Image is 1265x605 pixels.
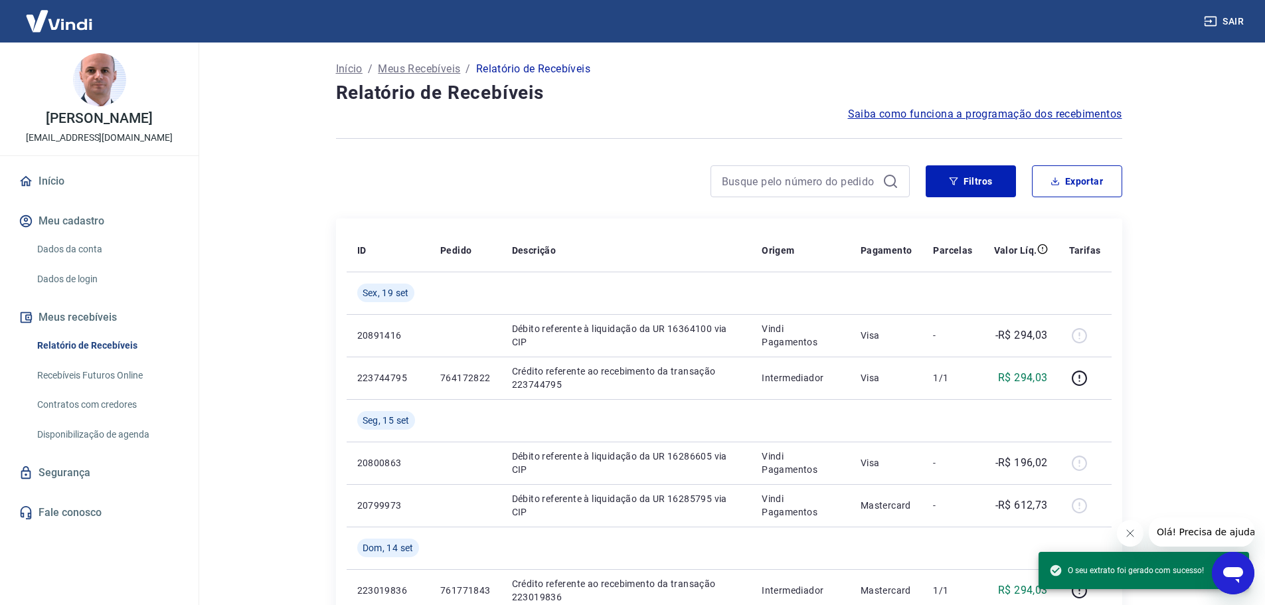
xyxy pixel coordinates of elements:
[363,414,410,427] span: Seg, 15 set
[861,584,912,597] p: Mastercard
[8,9,112,20] span: Olá! Precisa de ajuda?
[26,131,173,145] p: [EMAIL_ADDRESS][DOMAIN_NAME]
[933,456,972,470] p: -
[722,171,877,191] input: Busque pelo número do pedido
[336,80,1122,106] h4: Relatório de Recebíveis
[861,456,912,470] p: Visa
[933,329,972,342] p: -
[357,584,419,597] p: 223019836
[1049,564,1204,577] span: O seu extrato foi gerado com sucesso!
[357,499,419,512] p: 20799973
[378,61,460,77] a: Meus Recebíveis
[32,391,183,418] a: Contratos com credores
[465,61,470,77] p: /
[995,455,1048,471] p: -R$ 196,02
[16,1,102,41] img: Vindi
[357,456,419,470] p: 20800863
[861,371,912,385] p: Visa
[512,365,741,391] p: Crédito referente ao recebimento da transação 223744795
[995,327,1048,343] p: -R$ 294,03
[357,329,419,342] p: 20891416
[1117,520,1143,547] iframe: Fechar mensagem
[861,329,912,342] p: Visa
[476,61,590,77] p: Relatório de Recebíveis
[848,106,1122,122] a: Saiba como funciona a programação dos recebimentos
[440,371,491,385] p: 764172822
[995,497,1048,513] p: -R$ 612,73
[336,61,363,77] a: Início
[357,244,367,257] p: ID
[32,421,183,448] a: Disponibilização de agenda
[933,371,972,385] p: 1/1
[1032,165,1122,197] button: Exportar
[1201,9,1249,34] button: Sair
[512,492,741,519] p: Débito referente à liquidação da UR 16285795 via CIP
[998,582,1048,598] p: R$ 294,03
[861,244,912,257] p: Pagamento
[32,362,183,389] a: Recebíveis Futuros Online
[762,244,794,257] p: Origem
[16,167,183,196] a: Início
[46,112,152,126] p: [PERSON_NAME]
[16,458,183,487] a: Segurança
[933,244,972,257] p: Parcelas
[762,584,839,597] p: Intermediador
[16,303,183,332] button: Meus recebíveis
[1069,244,1101,257] p: Tarifas
[994,244,1037,257] p: Valor Líq.
[762,492,839,519] p: Vindi Pagamentos
[933,499,972,512] p: -
[762,322,839,349] p: Vindi Pagamentos
[73,53,126,106] img: 890eeb1c-86c8-4846-8738-dfc25939d90b.jpeg
[998,370,1048,386] p: R$ 294,03
[512,450,741,476] p: Débito referente à liquidação da UR 16286605 via CIP
[363,541,414,555] span: Dom, 14 set
[1212,552,1254,594] iframe: Botão para abrir a janela de mensagens
[762,450,839,476] p: Vindi Pagamentos
[32,332,183,359] a: Relatório de Recebíveis
[512,577,741,604] p: Crédito referente ao recebimento da transação 223019836
[861,499,912,512] p: Mastercard
[16,498,183,527] a: Fale conosco
[32,266,183,293] a: Dados de login
[368,61,373,77] p: /
[440,244,471,257] p: Pedido
[32,236,183,263] a: Dados da conta
[363,286,409,300] span: Sex, 19 set
[16,207,183,236] button: Meu cadastro
[933,584,972,597] p: 1/1
[512,322,741,349] p: Débito referente à liquidação da UR 16364100 via CIP
[440,584,491,597] p: 761771843
[762,371,839,385] p: Intermediador
[926,165,1016,197] button: Filtros
[1149,517,1254,547] iframe: Mensagem da empresa
[357,371,419,385] p: 223744795
[512,244,556,257] p: Descrição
